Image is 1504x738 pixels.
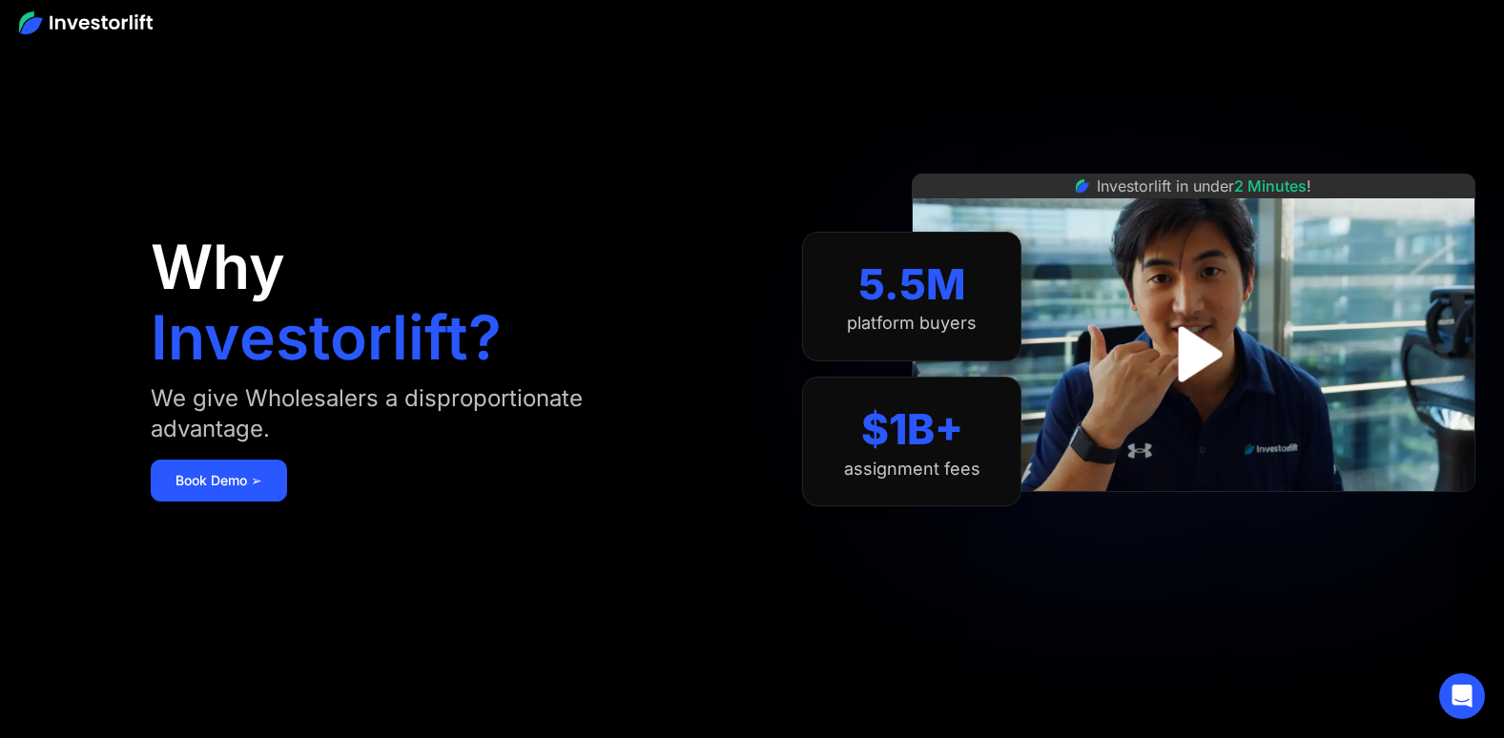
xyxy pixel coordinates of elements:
[1439,673,1485,719] div: Open Intercom Messenger
[858,259,966,310] div: 5.5M
[1097,174,1311,197] div: Investorlift in under !
[861,404,963,455] div: $1B+
[1051,502,1337,524] iframe: Customer reviews powered by Trustpilot
[1151,312,1236,397] a: open lightbox
[151,236,285,297] h1: Why
[844,459,980,480] div: assignment fees
[151,307,502,368] h1: Investorlift?
[151,460,287,502] a: Book Demo ➢
[847,313,977,334] div: platform buyers
[1234,176,1307,195] span: 2 Minutes
[151,383,698,444] div: We give Wholesalers a disproportionate advantage.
